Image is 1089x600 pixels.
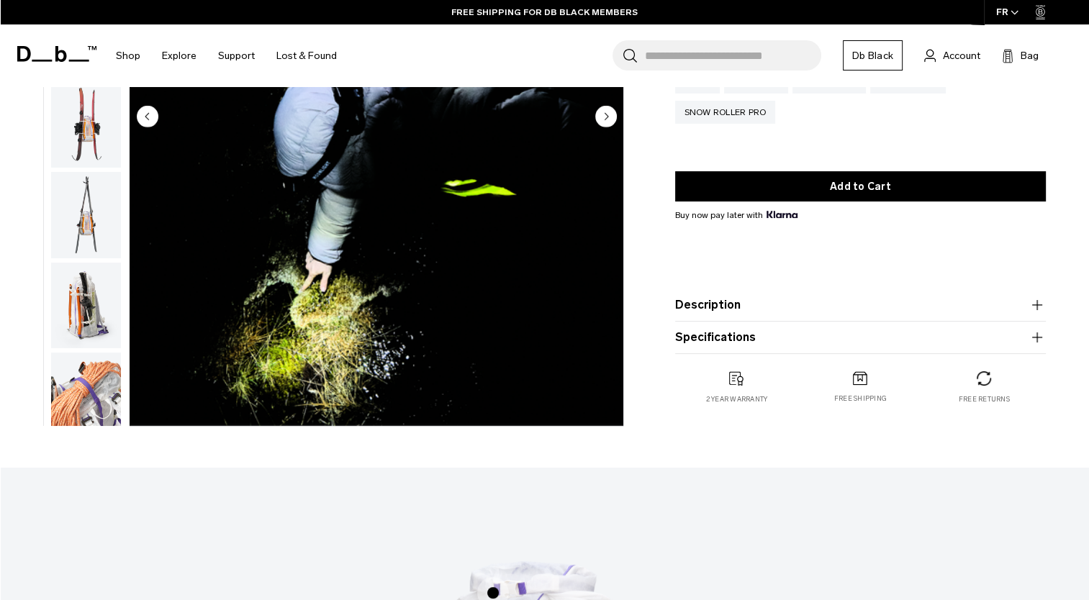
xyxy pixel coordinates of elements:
a: FREE SHIPPING FOR DB BLACK MEMBERS [451,6,638,19]
nav: Main Navigation [105,24,348,87]
img: Weigh_Lighter_Backpack_25L_10.png [51,263,121,349]
p: 2 year warranty [706,394,768,404]
img: Weigh_Lighter_Backpack_25L_9.png [51,172,121,258]
img: {"height" => 20, "alt" => "Klarna"} [767,211,797,218]
button: Weigh_Lighter_Backpack_25L_11.png [50,352,122,440]
img: Weigh_Lighter_Backpack_25L_11.png [51,353,121,439]
button: Specifications [675,329,1046,346]
span: Bag [1021,48,1039,63]
p: Free returns [959,394,1010,404]
button: Weigh_Lighter_Backpack_25L_8.png [50,81,122,168]
a: Db Black [843,40,903,71]
button: Previous slide [137,105,158,129]
a: Support [218,30,255,81]
a: Lost & Found [276,30,337,81]
span: Buy now pay later with [675,209,797,222]
a: Account [924,47,980,64]
a: Shop [116,30,140,81]
button: Next slide [595,105,617,129]
a: Explore [162,30,196,81]
button: Description [675,296,1046,314]
button: Weigh_Lighter_Backpack_25L_10.png [50,262,122,350]
button: Weigh_Lighter_Backpack_25L_9.png [50,171,122,259]
button: Add to Cart [675,171,1046,201]
a: Snow Roller Pro [675,101,776,124]
span: Account [943,48,980,63]
button: Bag [1002,47,1039,64]
p: Free shipping [834,394,887,404]
img: Weigh_Lighter_Backpack_25L_8.png [51,81,121,168]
